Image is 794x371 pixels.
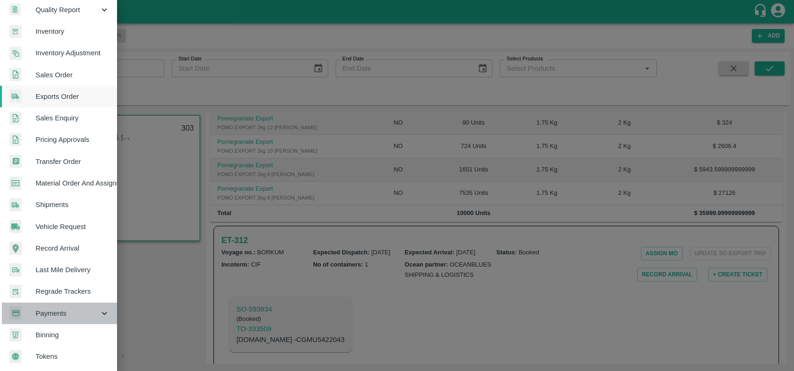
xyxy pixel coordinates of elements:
span: Shipments [36,200,110,210]
img: sales [9,68,22,82]
span: Last Mile Delivery [36,265,110,275]
img: payment [9,306,22,320]
img: delivery [9,263,22,277]
span: Tokens [36,351,110,362]
img: whTransfer [9,155,22,168]
img: inventory [9,46,22,60]
span: Inventory [36,26,110,37]
span: Quality Report [36,5,99,15]
span: Inventory Adjustment [36,48,110,58]
img: whTracker [9,285,22,298]
img: qualityReport [9,4,21,15]
img: whInventory [9,25,22,38]
span: Sales Enquiry [36,113,110,123]
img: vehicle [9,220,22,233]
span: Binning [36,330,110,340]
span: Vehicle Request [36,222,110,232]
img: bin [9,328,22,341]
img: shipments [9,89,22,103]
span: Pricing Approvals [36,134,110,145]
img: sales [9,133,22,147]
img: recordArrival [9,242,22,255]
img: tokens [9,350,22,364]
span: Regrade Trackers [36,286,110,297]
span: Payments [36,308,99,319]
span: Transfer Order [36,156,110,167]
span: Material Order And Assignment [36,178,110,188]
img: sales [9,111,22,125]
img: shipments [9,198,22,212]
span: Sales Order [36,70,110,80]
span: Exports Order [36,91,110,102]
img: centralMaterial [9,177,22,190]
span: Record Arrival [36,243,110,253]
